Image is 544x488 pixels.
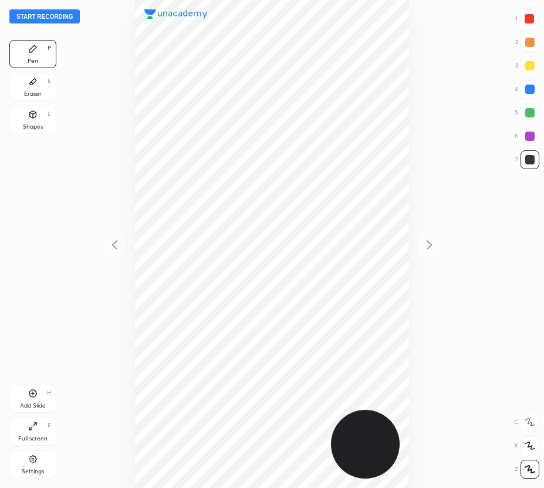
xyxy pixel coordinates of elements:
[515,80,539,99] div: 4
[48,423,51,429] div: F
[515,150,539,169] div: 7
[18,436,48,442] div: Full screen
[22,469,44,474] div: Settings
[48,78,51,84] div: E
[515,9,539,28] div: 1
[514,413,539,432] div: C
[23,124,43,130] div: Shapes
[48,111,51,117] div: L
[515,103,539,122] div: 5
[515,127,539,146] div: 6
[24,91,42,97] div: Eraser
[20,403,46,409] div: Add Slide
[515,460,539,479] div: Z
[48,45,51,51] div: P
[47,390,51,396] div: H
[515,56,539,75] div: 3
[28,58,38,64] div: Pen
[9,9,80,23] button: Start recording
[515,33,539,52] div: 2
[144,9,208,19] img: logo.38c385cc.svg
[514,436,539,455] div: X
